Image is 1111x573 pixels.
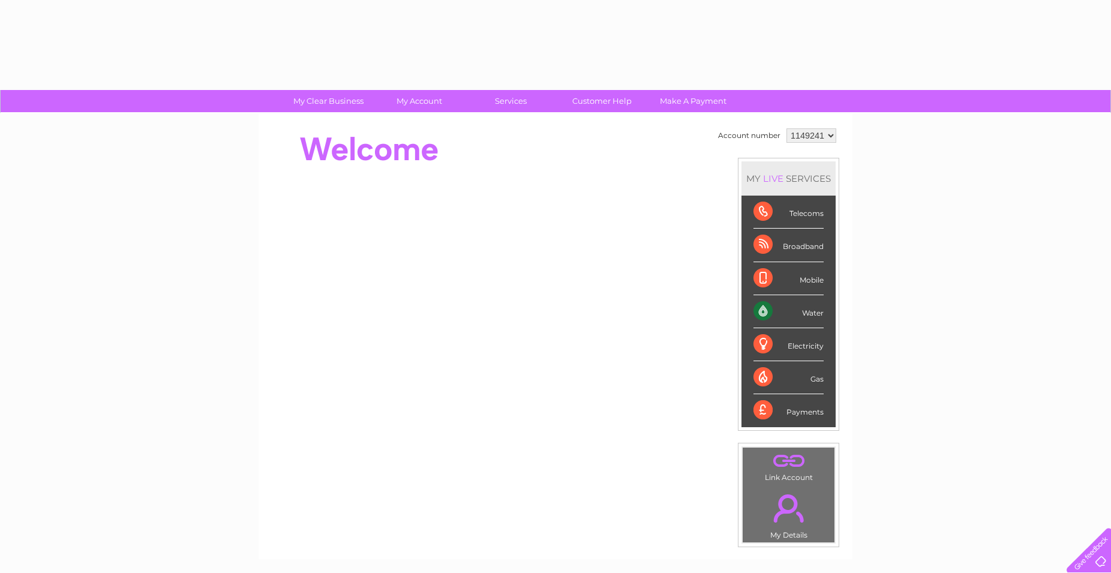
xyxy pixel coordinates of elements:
[644,90,743,112] a: Make A Payment
[753,295,824,328] div: Water
[553,90,651,112] a: Customer Help
[742,484,835,543] td: My Details
[741,161,836,196] div: MY SERVICES
[753,328,824,361] div: Electricity
[761,173,786,184] div: LIVE
[753,361,824,394] div: Gas
[742,447,835,485] td: Link Account
[746,487,831,529] a: .
[746,451,831,472] a: .
[753,262,824,295] div: Mobile
[370,90,469,112] a: My Account
[753,229,824,262] div: Broadband
[753,394,824,427] div: Payments
[279,90,378,112] a: My Clear Business
[715,125,783,146] td: Account number
[753,196,824,229] div: Telecoms
[461,90,560,112] a: Services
